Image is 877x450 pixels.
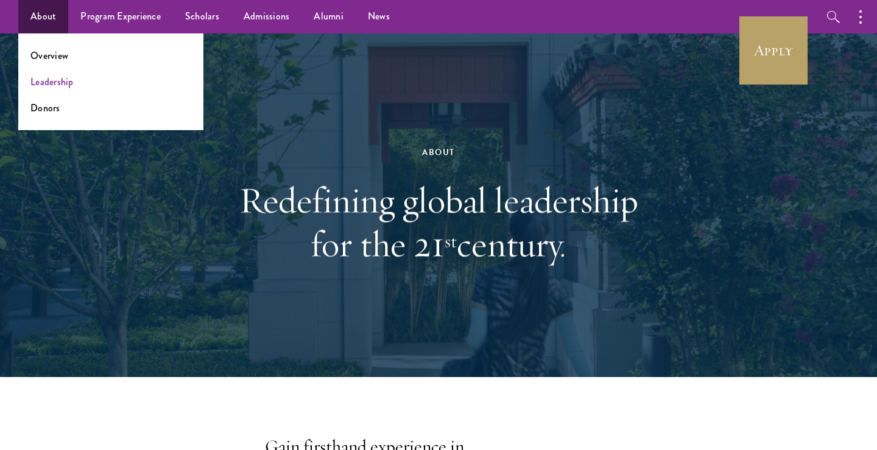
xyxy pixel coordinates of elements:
h1: Redefining global leadership for the 21 century. [228,178,649,266]
a: Overview [30,49,68,63]
sup: st [445,229,457,252]
a: Donors [30,101,60,115]
a: Leadership [30,75,74,89]
div: About [228,145,649,160]
a: Apply [739,16,808,85]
